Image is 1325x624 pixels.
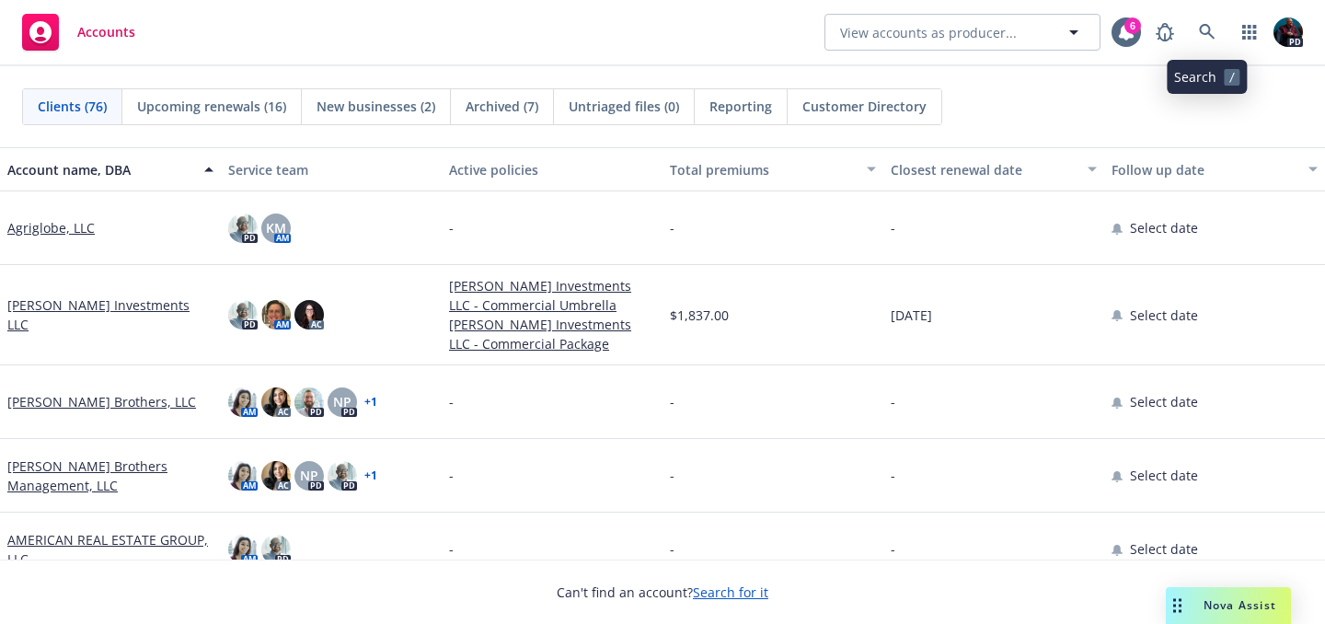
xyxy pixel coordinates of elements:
a: [PERSON_NAME] Investments LLC [7,295,213,334]
button: Closest renewal date [883,147,1104,191]
img: photo [228,387,258,417]
a: Switch app [1231,14,1268,51]
button: View accounts as producer... [824,14,1100,51]
span: Untriaged files (0) [569,97,679,116]
span: KM [266,218,286,237]
button: Nova Assist [1166,587,1291,624]
span: View accounts as producer... [840,23,1017,42]
img: photo [228,535,258,564]
a: [PERSON_NAME] Brothers Management, LLC [7,456,213,495]
span: Reporting [709,97,772,116]
span: - [449,392,454,411]
div: Closest renewal date [891,160,1077,179]
img: photo [294,387,324,417]
span: - [670,539,674,559]
a: Report a Bug [1146,14,1183,51]
span: Can't find an account? [557,583,768,602]
img: photo [261,535,291,564]
div: Follow up date [1112,160,1297,179]
span: Select date [1130,306,1198,325]
span: Select date [1130,466,1198,485]
a: + 1 [364,397,377,408]
img: photo [228,214,258,243]
div: Service team [228,160,434,179]
span: Select date [1130,218,1198,237]
span: - [449,466,454,485]
div: Drag to move [1166,587,1189,624]
div: Total premiums [670,160,856,179]
img: photo [261,300,291,329]
span: - [891,218,895,237]
span: Nova Assist [1204,597,1276,613]
div: 6 [1124,17,1141,34]
span: NP [333,392,351,411]
span: [DATE] [891,306,932,325]
a: [PERSON_NAME] Investments LLC - Commercial Umbrella [449,276,655,315]
a: Search [1189,14,1226,51]
button: Active policies [442,147,662,191]
span: - [891,539,895,559]
a: [PERSON_NAME] Brothers, LLC [7,392,196,411]
span: - [670,218,674,237]
a: Agriglobe, LLC [7,218,95,237]
span: - [670,392,674,411]
img: photo [328,461,357,491]
span: Select date [1130,392,1198,411]
div: Active policies [449,160,655,179]
span: - [891,466,895,485]
span: $1,837.00 [670,306,729,325]
button: Follow up date [1104,147,1325,191]
span: Accounts [77,25,135,40]
img: photo [261,387,291,417]
span: - [449,539,454,559]
img: photo [294,300,324,329]
img: photo [261,461,291,491]
img: photo [1273,17,1303,47]
img: photo [228,300,258,329]
button: Service team [221,147,442,191]
span: NP [300,466,318,485]
img: photo [228,461,258,491]
a: Search for it [693,584,768,601]
button: Total premiums [662,147,883,191]
span: - [449,218,454,237]
span: Archived (7) [466,97,538,116]
span: - [670,466,674,485]
a: Accounts [15,6,143,58]
a: + 1 [364,470,377,481]
div: Account name, DBA [7,160,193,179]
span: New businesses (2) [317,97,435,116]
span: Select date [1130,539,1198,559]
span: Upcoming renewals (16) [137,97,286,116]
span: - [891,392,895,411]
span: Clients (76) [38,97,107,116]
a: AMERICAN REAL ESTATE GROUP, LLC [7,530,213,569]
span: Customer Directory [802,97,927,116]
a: [PERSON_NAME] Investments LLC - Commercial Package [449,315,655,353]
